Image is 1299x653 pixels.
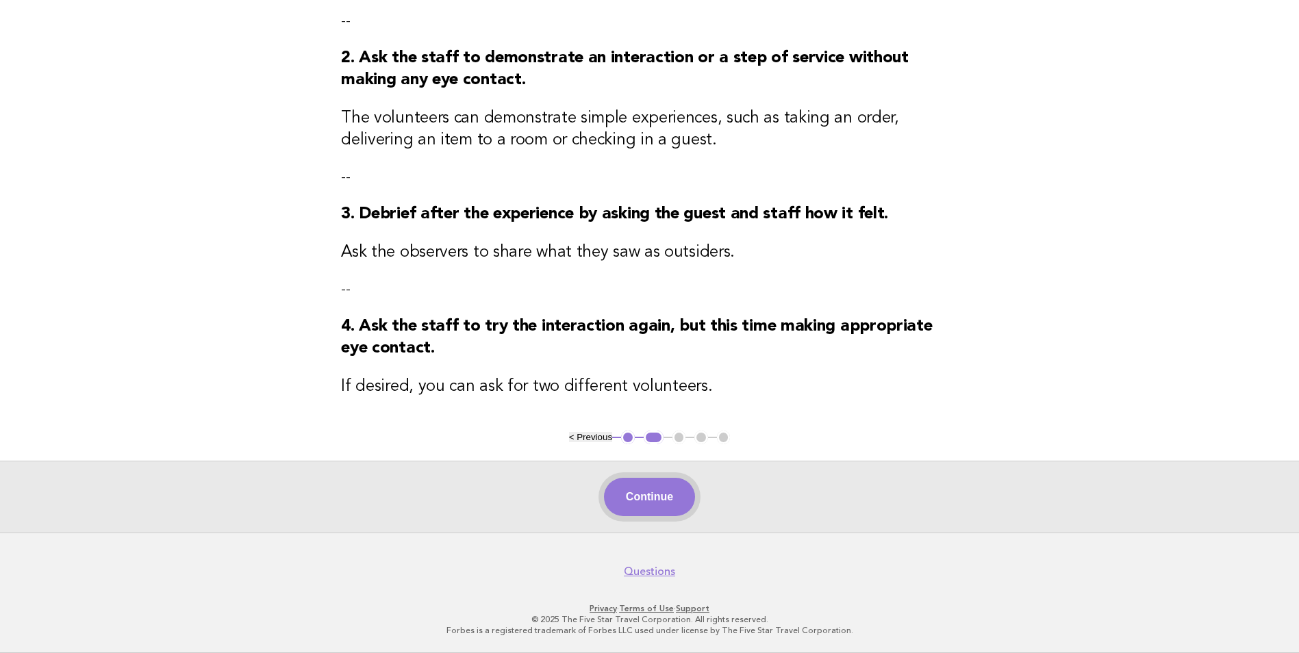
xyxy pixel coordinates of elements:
a: Questions [624,565,675,578]
h3: The volunteers can demonstrate simple experiences, such as taking an order, delivering an item to... [341,107,958,151]
strong: 4. Ask the staff to try the interaction again, but this time making appropriate eye contact. [341,318,932,357]
strong: 2. Ask the staff to demonstrate an interaction or a step of service without making any eye contact. [341,50,909,88]
button: Continue [604,478,695,516]
button: 1 [621,431,635,444]
h3: Ask the observers to share what they saw as outsiders. [341,242,958,264]
h3: If desired, you can ask for two different volunteers. [341,376,958,398]
p: © 2025 The Five Star Travel Corporation. All rights reserved. [231,614,1069,625]
p: Forbes is a registered trademark of Forbes LLC used under license by The Five Star Travel Corpora... [231,625,1069,636]
strong: 3. Debrief after the experience by asking the guest and staff how it felt. [341,206,888,222]
a: Terms of Use [619,604,674,613]
button: < Previous [569,432,612,442]
p: -- [341,12,958,31]
a: Support [676,604,709,613]
p: -- [341,168,958,187]
button: 2 [644,431,664,444]
p: -- [341,280,958,299]
a: Privacy [590,604,617,613]
p: · · [231,603,1069,614]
